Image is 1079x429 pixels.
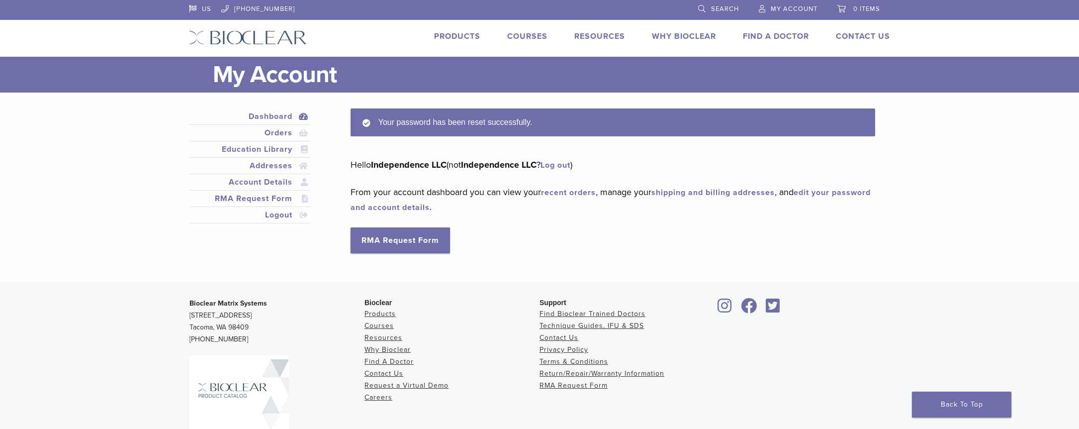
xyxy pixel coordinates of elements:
[364,345,411,354] a: Why Bioclear
[912,392,1011,418] a: Back To Top
[189,299,267,308] strong: Bioclear Matrix Systems
[461,159,537,170] strong: Independence LLC
[189,30,307,45] img: Bioclear
[541,188,596,198] a: recent orders
[836,31,890,41] a: Contact Us
[364,322,394,330] a: Courses
[539,381,608,390] a: RMA Request Form
[351,157,875,172] p: Hello (not ? )
[711,5,739,13] span: Search
[762,304,783,314] a: Bioclear
[574,31,625,41] a: Resources
[507,31,547,41] a: Courses
[191,110,308,122] a: Dashboard
[771,5,817,13] span: My Account
[189,298,364,345] p: [STREET_ADDRESS] Tacoma, WA 98409 [PHONE_NUMBER]
[539,333,578,342] a: Contact Us
[189,108,310,235] nav: Account pages
[364,333,402,342] a: Resources
[191,160,308,172] a: Addresses
[364,369,403,378] a: Contact Us
[191,143,308,155] a: Education Library
[351,227,450,253] a: RMA Request Form
[434,31,480,41] a: Products
[213,57,890,93] h1: My Account
[715,304,735,314] a: Bioclear
[651,188,775,198] a: shipping and billing addresses
[737,304,760,314] a: Bioclear
[364,381,449,390] a: Request a Virtual Demo
[539,299,566,307] span: Support
[364,357,414,366] a: Find A Doctor
[364,299,392,307] span: Bioclear
[351,185,875,214] p: From your account dashboard you can view your , manage your , and .
[364,393,392,402] a: Careers
[743,31,809,41] a: Find A Doctor
[364,310,396,318] a: Products
[539,357,608,366] a: Terms & Conditions
[853,5,880,13] span: 0 items
[539,310,645,318] a: Find Bioclear Trained Doctors
[539,369,664,378] a: Return/Repair/Warranty Information
[539,322,644,330] a: Technique Guides, IFU & SDS
[351,108,875,136] div: Your password has been reset successfully.
[191,209,308,221] a: Logout
[652,31,716,41] a: Why Bioclear
[371,159,447,170] strong: Independence LLC
[191,127,308,139] a: Orders
[191,176,308,188] a: Account Details
[540,160,570,170] a: Log out
[191,193,308,205] a: RMA Request Form
[539,345,588,354] a: Privacy Policy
